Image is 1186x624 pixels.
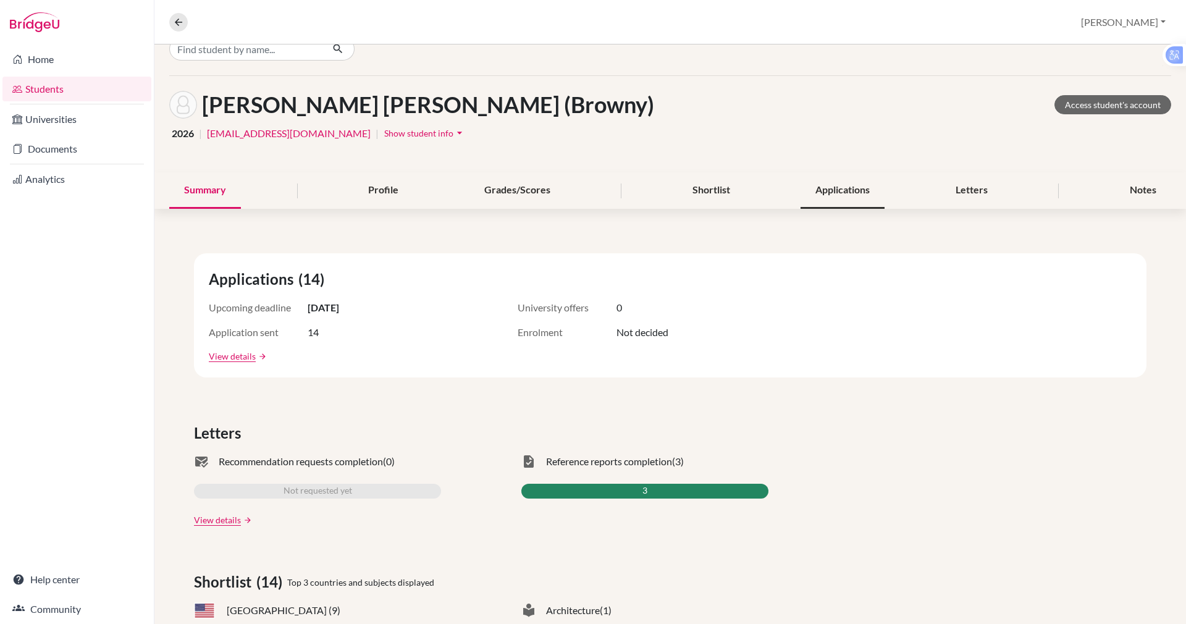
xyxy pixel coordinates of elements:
span: 3 [642,484,647,499]
a: Home [2,47,151,72]
span: | [199,126,202,141]
a: Documents [2,137,151,161]
span: Enrolment [518,325,616,340]
div: Profile [353,172,413,209]
img: Bridge-U [10,12,59,32]
a: arrow_forward [256,352,267,361]
button: [PERSON_NAME] [1075,11,1171,34]
span: (1) [600,603,612,618]
span: (0) [383,454,395,469]
a: View details [209,350,256,363]
span: [DATE] [308,300,339,315]
div: Notes [1115,172,1171,209]
h1: [PERSON_NAME] [PERSON_NAME] (Browny) [202,91,654,118]
span: task [521,454,536,469]
span: Not decided [616,325,668,340]
a: arrow_forward [241,516,252,525]
a: Analytics [2,167,151,192]
span: mark_email_read [194,454,209,469]
span: Architecture [546,603,600,618]
a: View details [194,513,241,526]
span: 0 [616,300,622,315]
span: US [194,603,215,618]
span: Shortlist [194,571,256,593]
div: Letters [941,172,1003,209]
a: Students [2,77,151,101]
img: Nhu Quoc Uy (Browny) Truong's avatar [169,91,197,119]
span: (3) [672,454,684,469]
span: (14) [256,571,287,593]
div: Applications [801,172,885,209]
a: Help center [2,567,151,592]
span: Recommendation requests completion [219,454,383,469]
span: 2026 [172,126,194,141]
input: Find student by name... [169,37,322,61]
span: Not requested yet [284,484,352,499]
span: 14 [308,325,319,340]
span: Applications [209,268,298,290]
span: | [376,126,379,141]
span: Reference reports completion [546,454,672,469]
span: Letters [194,422,246,444]
a: [EMAIL_ADDRESS][DOMAIN_NAME] [207,126,371,141]
i: arrow_drop_down [453,127,466,139]
a: Access student's account [1054,95,1171,114]
span: [GEOGRAPHIC_DATA] (9) [227,603,340,618]
span: Application sent [209,325,308,340]
span: Upcoming deadline [209,300,308,315]
span: Show student info [384,128,453,138]
a: Community [2,597,151,622]
span: University offers [518,300,616,315]
div: Shortlist [678,172,745,209]
button: Show student infoarrow_drop_down [384,124,466,143]
span: Top 3 countries and subjects displayed [287,576,434,589]
a: Universities [2,107,151,132]
div: Summary [169,172,241,209]
span: (14) [298,268,329,290]
div: Grades/Scores [469,172,565,209]
span: local_library [521,603,536,618]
